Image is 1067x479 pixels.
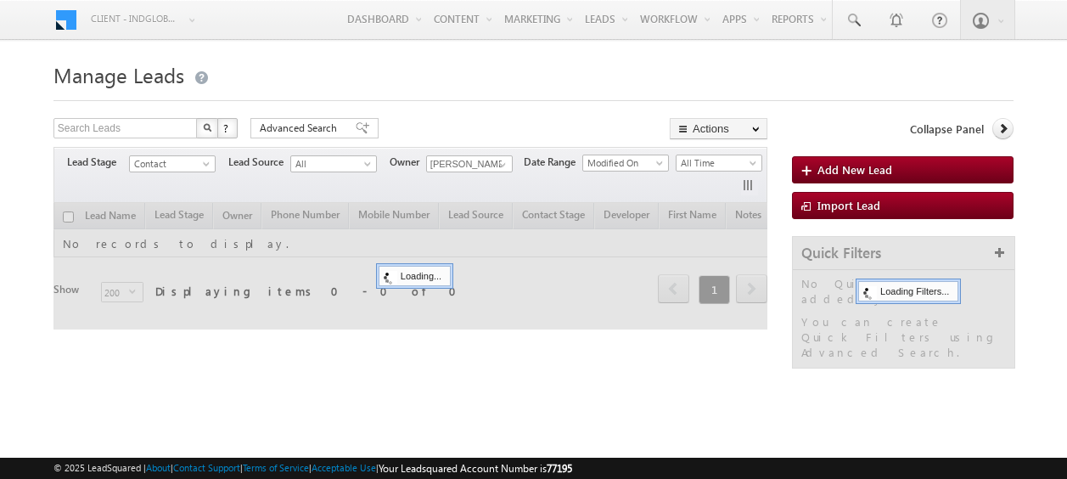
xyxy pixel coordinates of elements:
a: Contact Support [173,462,240,473]
span: Client - indglobal2 (77195) [91,10,180,27]
span: Add New Lead [817,162,892,177]
button: Actions [670,118,767,139]
a: Modified On [582,155,669,172]
span: Modified On [583,155,664,171]
span: Import Lead [817,198,880,212]
span: All Time [677,155,757,171]
span: © 2025 LeadSquared | | | | | [53,460,572,476]
div: Loading... [379,266,451,286]
span: All [291,156,372,172]
span: Owner [390,155,426,170]
a: Contact [129,155,216,172]
span: ? [223,121,231,135]
div: Loading Filters... [858,281,958,301]
input: Type to Search [426,155,513,172]
span: Your Leadsquared Account Number is [379,462,572,475]
span: Lead Source [228,155,290,170]
button: ? [217,118,238,138]
span: Manage Leads [53,61,184,88]
span: Date Range [524,155,582,170]
a: Acceptable Use [312,462,376,473]
span: Lead Stage [67,155,129,170]
a: All Time [676,155,762,172]
span: Collapse Panel [910,121,984,137]
span: 77195 [547,462,572,475]
a: Show All Items [490,156,511,173]
span: Advanced Search [260,121,342,136]
a: All [290,155,377,172]
span: Contact [130,156,211,172]
a: About [146,462,171,473]
a: Terms of Service [243,462,309,473]
img: Search [203,123,211,132]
